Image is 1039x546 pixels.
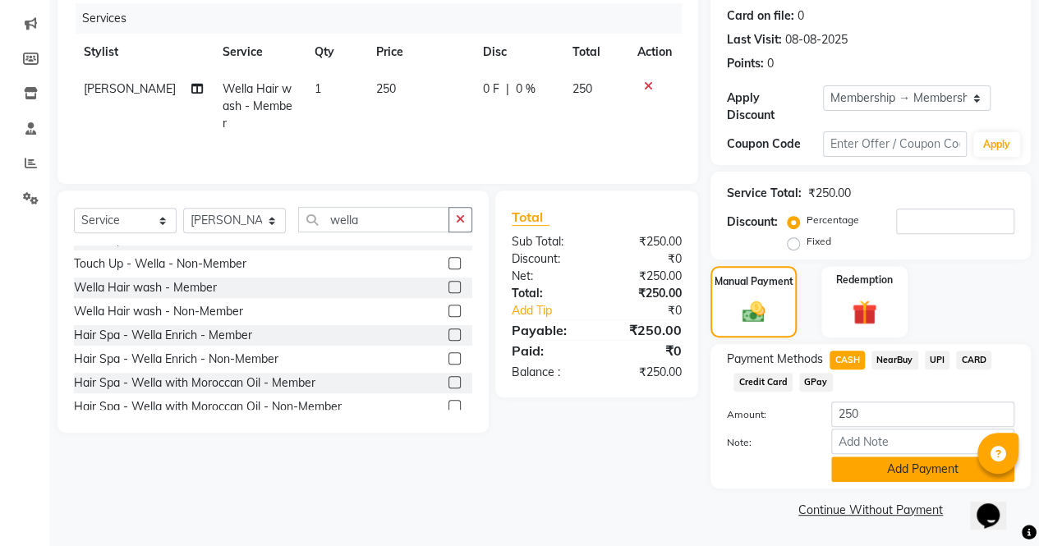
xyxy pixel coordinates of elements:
[84,81,176,96] span: [PERSON_NAME]
[499,341,597,360] div: Paid:
[499,302,613,319] a: Add Tip
[727,185,802,202] div: Service Total:
[213,34,305,71] th: Service
[366,34,473,71] th: Price
[572,81,591,96] span: 250
[727,31,782,48] div: Last Visit:
[925,351,950,369] span: UPI
[727,7,794,25] div: Card on file:
[298,207,449,232] input: Search or Scan
[596,320,694,340] div: ₹250.00
[733,373,793,392] span: Credit Card
[727,89,823,124] div: Apply Discount
[715,407,819,422] label: Amount:
[735,299,773,325] img: _cash.svg
[516,80,536,98] span: 0 %
[715,274,793,289] label: Manual Payment
[596,285,694,302] div: ₹250.00
[871,351,918,369] span: NearBuy
[596,250,694,268] div: ₹0
[785,31,848,48] div: 08-08-2025
[831,429,1014,454] input: Add Note
[830,351,865,369] span: CASH
[499,268,597,285] div: Net:
[499,364,597,381] div: Balance :
[798,7,804,25] div: 0
[836,273,893,287] label: Redemption
[973,132,1020,157] button: Apply
[74,327,252,344] div: Hair Spa - Wella Enrich - Member
[499,285,597,302] div: Total:
[844,297,885,328] img: _gift.svg
[74,398,342,415] div: Hair Spa - Wella with Moroccan Oil - Non-Member
[499,233,597,250] div: Sub Total:
[76,3,694,34] div: Services
[483,80,499,98] span: 0 F
[74,279,217,296] div: Wella Hair wash - Member
[74,351,278,368] div: Hair Spa - Wella Enrich - Non-Member
[499,320,597,340] div: Payable:
[223,81,292,131] span: Wella Hair wash - Member
[613,302,694,319] div: ₹0
[715,435,819,450] label: Note:
[799,373,833,392] span: GPay
[970,480,1023,530] iframe: chat widget
[831,401,1014,427] input: Amount
[499,250,597,268] div: Discount:
[727,351,823,368] span: Payment Methods
[74,34,213,71] th: Stylist
[596,268,694,285] div: ₹250.00
[831,457,1014,482] button: Add Payment
[767,55,774,72] div: 0
[628,34,682,71] th: Action
[807,234,831,249] label: Fixed
[512,209,549,226] span: Total
[74,303,243,320] div: Wella Hair wash - Non-Member
[727,55,764,72] div: Points:
[727,135,823,153] div: Coupon Code
[74,255,246,273] div: Touch Up - Wella - Non-Member
[714,502,1028,519] a: Continue Without Payment
[807,213,859,227] label: Percentage
[956,351,991,369] span: CARD
[376,81,396,96] span: 250
[596,364,694,381] div: ₹250.00
[506,80,509,98] span: |
[823,131,967,157] input: Enter Offer / Coupon Code
[808,185,851,202] div: ₹250.00
[315,81,321,96] span: 1
[727,213,778,231] div: Discount:
[596,233,694,250] div: ₹250.00
[473,34,562,71] th: Disc
[562,34,628,71] th: Total
[74,374,315,392] div: Hair Spa - Wella with Moroccan Oil - Member
[596,341,694,360] div: ₹0
[305,34,366,71] th: Qty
